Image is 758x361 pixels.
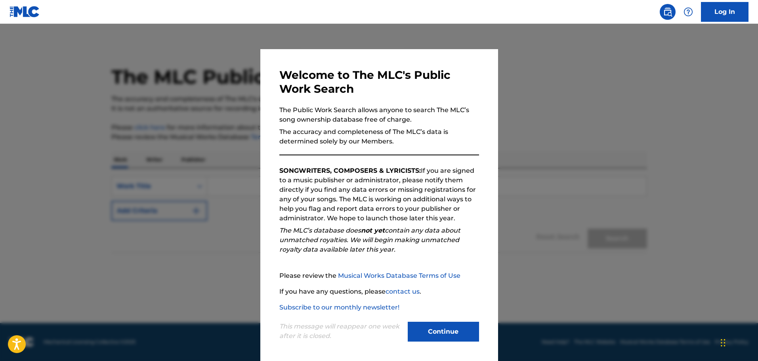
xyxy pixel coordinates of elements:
p: The accuracy and completeness of The MLC’s data is determined solely by our Members. [279,127,479,146]
a: Musical Works Database Terms of Use [338,272,460,279]
a: contact us [386,288,420,295]
p: Please review the [279,271,479,281]
img: help [684,7,693,17]
div: Arrastrar [721,331,726,355]
p: This message will reappear one week after it is closed. [279,322,403,341]
div: Widget de chat [718,323,758,361]
strong: SONGWRITERS, COMPOSERS & LYRICISTS: [279,167,421,174]
h3: Welcome to The MLC's Public Work Search [279,68,479,96]
img: search [663,7,672,17]
p: If you have any questions, please . [279,287,479,296]
div: Help [680,4,696,20]
button: Continue [408,322,479,342]
p: If you are signed to a music publisher or administrator, please notify them directly if you find ... [279,166,479,223]
img: MLC Logo [10,6,40,17]
a: Log In [701,2,748,22]
a: Subscribe to our monthly newsletter! [279,304,399,311]
a: Public Search [660,4,676,20]
iframe: Chat Widget [718,323,758,361]
p: The Public Work Search allows anyone to search The MLC’s song ownership database free of charge. [279,105,479,124]
strong: not yet [361,227,385,234]
em: The MLC’s database does contain any data about unmatched royalties. We will begin making unmatche... [279,227,460,253]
